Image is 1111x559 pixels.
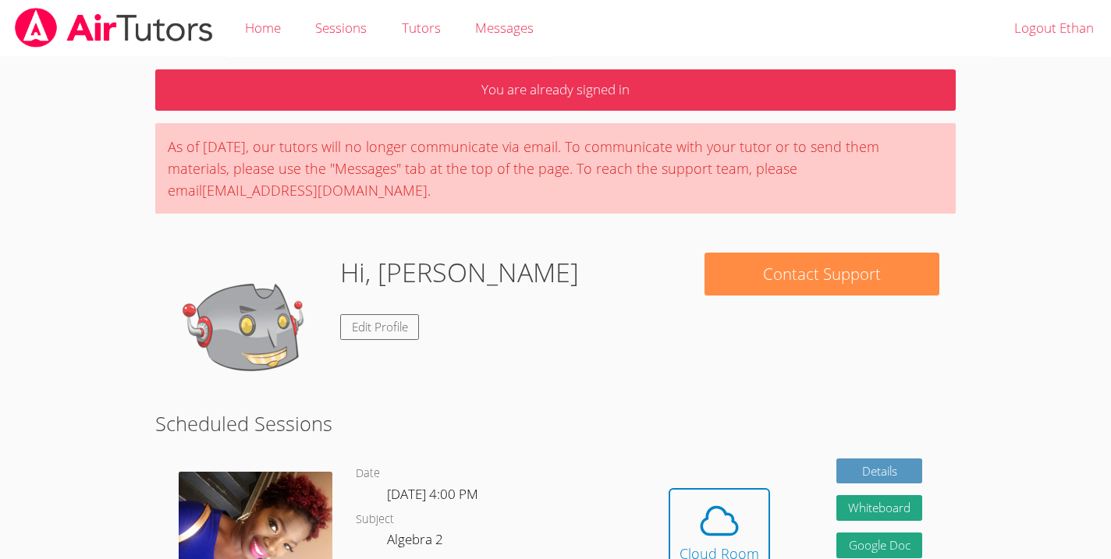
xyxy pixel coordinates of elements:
a: Details [836,458,922,484]
p: You are already signed in [155,69,955,111]
a: Google Doc [836,532,922,558]
h1: Hi, [PERSON_NAME] [340,253,579,292]
div: As of [DATE], our tutors will no longer communicate via email. To communicate with your tutor or ... [155,123,955,214]
h2: Scheduled Sessions [155,409,955,438]
a: Edit Profile [340,314,420,340]
img: airtutors_banner-c4298cdbf04f3fff15de1276eac7730deb9818008684d7c2e4769d2f7ddbe033.png [13,8,215,48]
button: Whiteboard [836,495,922,521]
dt: Date [356,464,380,483]
img: default.png [172,253,328,409]
span: Messages [475,19,534,37]
dt: Subject [356,510,394,529]
span: [DATE] 4:00 PM [387,485,478,503]
button: Contact Support [705,253,939,295]
dd: Algebra 2 [387,529,446,555]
